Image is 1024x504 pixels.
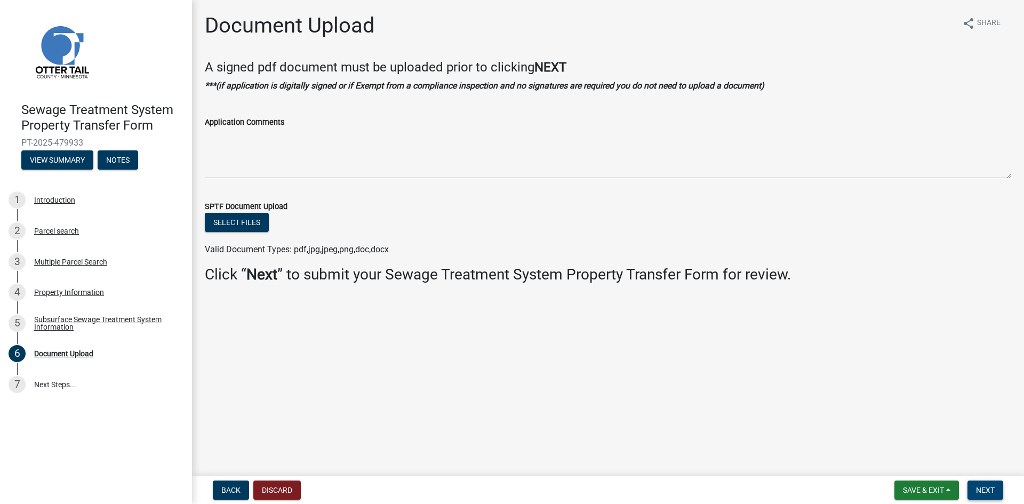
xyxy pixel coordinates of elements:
[221,486,241,494] span: Back
[205,119,284,126] label: Application Comments
[98,150,138,170] button: Notes
[253,481,301,500] button: Discard
[967,481,1003,500] button: Next
[9,315,26,332] div: 5
[34,196,75,204] div: Introduction
[34,227,79,235] div: Parcel search
[976,486,995,494] span: Next
[21,156,93,165] wm-modal-confirm: Summary
[9,376,26,393] div: 7
[205,213,269,232] button: Select files
[34,350,93,357] div: Document Upload
[21,102,183,133] h4: Sewage Treatment System Property Transfer Form
[246,266,277,283] strong: Next
[205,60,1011,75] h4: A signed pdf document must be uploaded prior to clicking
[9,191,26,209] div: 1
[9,222,26,239] div: 2
[205,266,1011,284] h3: Click “ ” to submit your Sewage Treatment System Property Transfer Form for review.
[9,345,26,362] div: 6
[534,60,566,75] strong: NEXT
[21,138,171,148] span: PT-2025-479933
[903,486,944,494] span: Save & Exit
[205,244,389,254] span: Valid Document Types: pdf,jpg,jpeg,png,doc,docx
[21,150,93,170] button: View Summary
[213,481,249,500] button: Back
[34,316,175,331] div: Subsurface Sewage Treatment System Information
[34,289,104,296] div: Property Information
[205,81,764,91] strong: ***(if application is digitally signed or if Exempt from a compliance inspection and no signature...
[205,203,287,211] label: SPTF Document Upload
[21,11,101,91] img: Otter Tail County, Minnesota
[962,17,975,30] i: share
[977,17,1001,30] span: Share
[894,481,959,500] button: Save & Exit
[9,284,26,301] div: 4
[98,156,138,165] wm-modal-confirm: Notes
[34,258,107,266] div: Multiple Parcel Search
[9,253,26,270] div: 3
[205,13,375,38] h1: Document Upload
[954,13,1009,34] button: shareShare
